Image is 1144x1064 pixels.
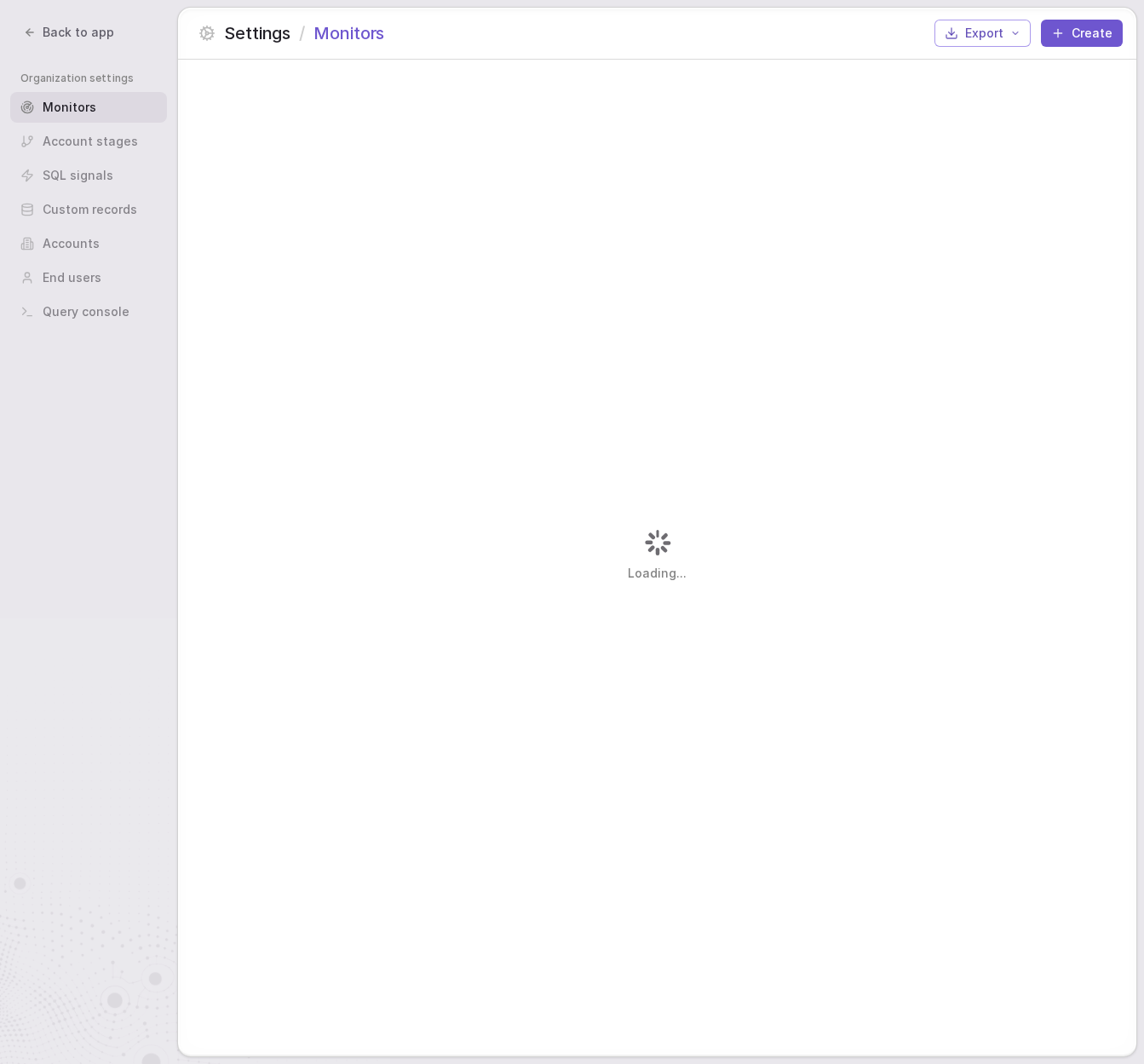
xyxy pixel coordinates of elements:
span: Back to app [43,24,114,41]
span: Organization settings [20,72,167,85]
span: Loading... [628,565,687,582]
button: Export [934,20,1031,47]
span: Monitors [313,21,384,45]
span: / [299,21,305,45]
span: Monitors [43,99,96,116]
button: Back to app [14,20,124,44]
span: Settings [224,21,290,45]
a: Monitors [10,92,167,123]
button: Create [1041,20,1123,47]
